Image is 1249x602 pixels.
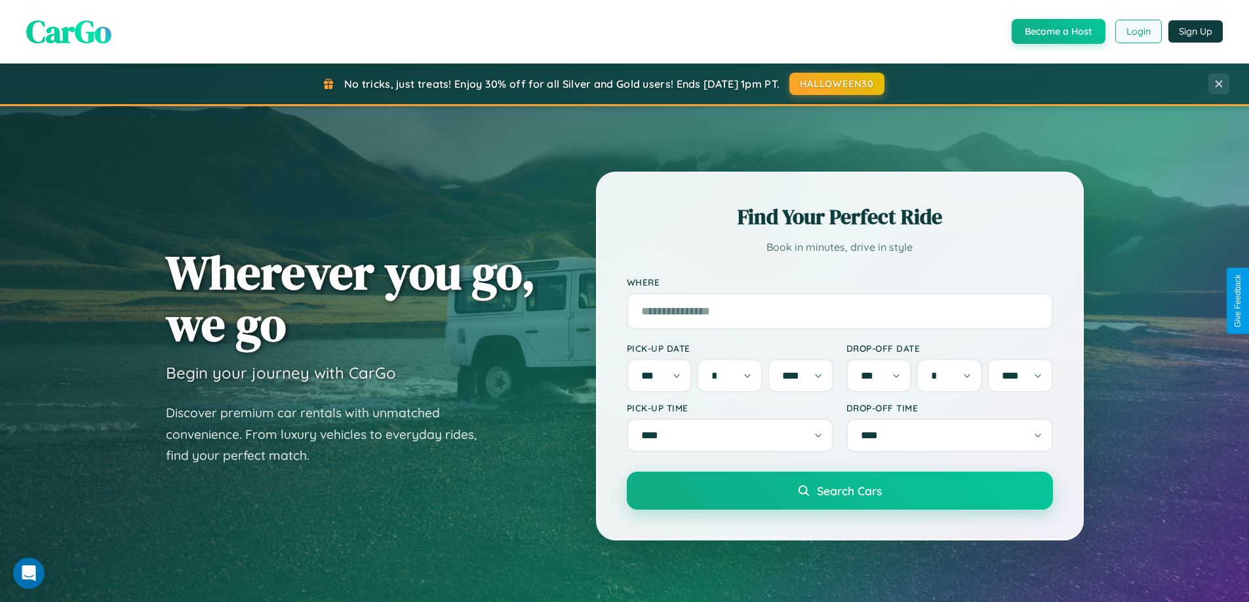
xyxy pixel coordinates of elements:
[166,246,536,350] h1: Wherever you go, we go
[1115,20,1162,43] button: Login
[13,557,45,589] iframe: Intercom live chat
[627,472,1053,510] button: Search Cars
[1168,20,1223,43] button: Sign Up
[627,202,1053,231] h2: Find Your Perfect Ride
[846,402,1053,413] label: Drop-off Time
[166,363,396,383] h3: Begin your journey with CarGo
[789,73,884,95] button: HALLOWEEN30
[1012,19,1105,44] button: Become a Host
[26,10,111,53] span: CarGo
[344,77,780,90] span: No tricks, just treats! Enjoy 30% off for all Silver and Gold users! Ends [DATE] 1pm PT.
[817,483,882,498] span: Search Cars
[627,402,833,413] label: Pick-up Time
[1233,274,1242,328] div: Give Feedback
[627,343,833,354] label: Pick-up Date
[627,238,1053,257] p: Book in minutes, drive in style
[627,276,1053,288] label: Where
[166,402,494,466] p: Discover premium car rentals with unmatched convenience. From luxury vehicles to everyday rides, ...
[846,343,1053,354] label: Drop-off Date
